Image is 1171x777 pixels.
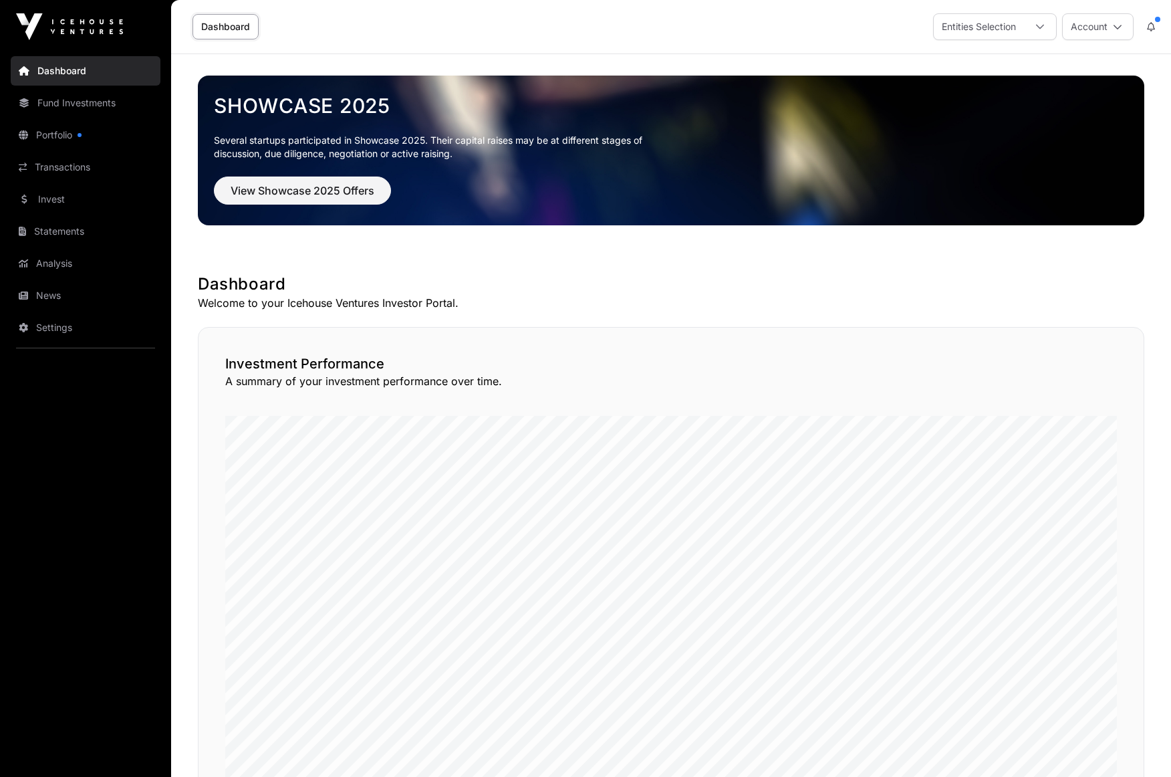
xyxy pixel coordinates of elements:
[225,354,1117,373] h2: Investment Performance
[11,152,160,182] a: Transactions
[214,177,391,205] button: View Showcase 2025 Offers
[11,249,160,278] a: Analysis
[1104,713,1171,777] iframe: Chat Widget
[192,14,259,39] a: Dashboard
[214,190,391,203] a: View Showcase 2025 Offers
[11,88,160,118] a: Fund Investments
[11,185,160,214] a: Invest
[11,56,160,86] a: Dashboard
[11,217,160,246] a: Statements
[11,313,160,342] a: Settings
[934,14,1024,39] div: Entities Selection
[214,134,663,160] p: Several startups participated in Showcase 2025. Their capital raises may be at different stages o...
[16,13,123,40] img: Icehouse Ventures Logo
[11,281,160,310] a: News
[231,183,374,199] span: View Showcase 2025 Offers
[1062,13,1134,40] button: Account
[214,94,1128,118] a: Showcase 2025
[11,120,160,150] a: Portfolio
[198,273,1144,295] h1: Dashboard
[198,295,1144,311] p: Welcome to your Icehouse Ventures Investor Portal.
[198,76,1144,225] img: Showcase 2025
[225,373,1117,389] p: A summary of your investment performance over time.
